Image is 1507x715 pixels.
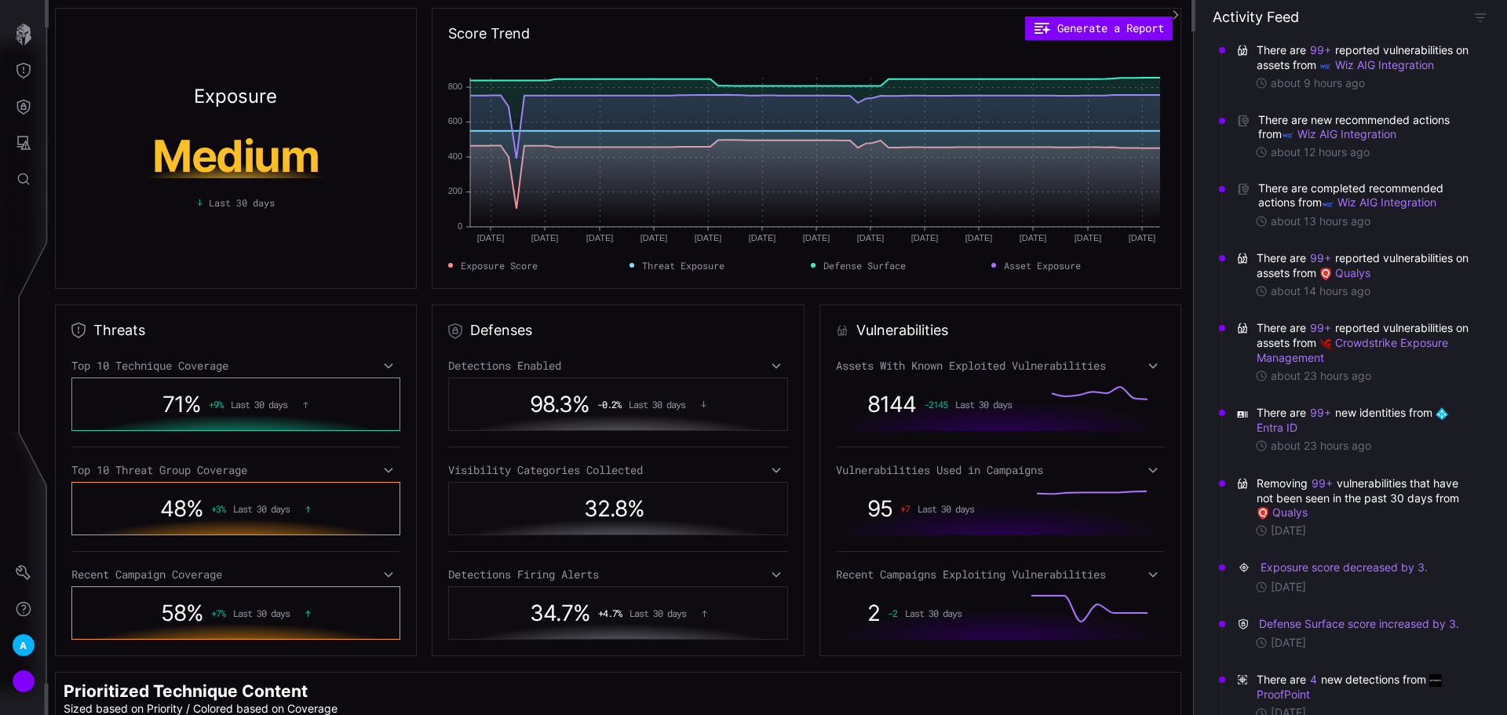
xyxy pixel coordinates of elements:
time: about 23 hours ago [1271,369,1371,383]
img: Crowdstrike Falcon Spotlight Devices [1319,338,1332,351]
text: [DATE] [531,233,559,243]
h4: Activity Feed [1213,8,1299,26]
h2: Exposure [194,87,277,106]
time: about 9 hours ago [1271,76,1365,90]
span: 34.7 % [530,600,590,626]
text: [DATE] [1075,233,1102,243]
span: Last 30 days [955,399,1012,410]
text: 800 [448,82,462,91]
a: Crowdstrike Exposure Management [1257,336,1451,363]
text: [DATE] [586,233,614,243]
span: 95 [867,495,892,522]
img: Wiz [1322,198,1334,210]
span: + 7 % [211,607,225,618]
span: -2145 [924,399,947,410]
text: [DATE] [640,233,668,243]
span: Last 30 days [629,399,685,410]
h2: Vulnerabilities [856,321,948,340]
span: -2 [888,607,897,618]
span: + 3 % [211,503,225,514]
h1: Medium [88,134,383,178]
button: 99+ [1309,42,1332,58]
span: There are new identities from [1257,405,1472,435]
span: Last 30 days [233,503,290,514]
img: Wiz [1282,129,1294,141]
button: 99+ [1309,320,1332,336]
h2: Prioritized Technique Content [64,680,1173,702]
h2: Threats [93,321,145,340]
span: 98.3 % [530,391,589,418]
span: -0.2 % [597,399,621,410]
text: [DATE] [1129,233,1156,243]
span: Last 30 days [231,399,287,410]
time: [DATE] [1271,636,1306,650]
span: Defense Surface [823,258,906,272]
span: Last 30 days [233,607,290,618]
img: Proofpoint SaaS [1429,674,1442,687]
span: There are completed recommended actions from [1258,181,1472,210]
text: 400 [448,151,462,161]
time: [DATE] [1271,523,1306,538]
div: Top 10 Threat Group Coverage [71,463,400,477]
span: There are reported vulnerabilities on assets from [1257,320,1472,365]
button: Generate a Report [1025,16,1173,40]
time: about 12 hours ago [1271,145,1370,159]
div: Vulnerabilities Used in Campaigns [836,463,1165,477]
span: 48 % [160,495,203,522]
div: Top 10 Technique Coverage [71,359,400,373]
div: Detections Firing Alerts [448,567,788,582]
img: Wiz [1319,60,1332,72]
span: Last 30 days [918,503,974,514]
time: [DATE] [1271,580,1306,594]
a: Qualys [1319,266,1370,279]
img: Qualys VMDR [1257,507,1269,520]
button: Defense Surface score increased by 3. [1258,616,1460,632]
a: Wiz AIG Integration [1319,58,1434,71]
time: about 14 hours ago [1271,284,1370,298]
div: Assets With Known Exploited Vulnerabilities [836,359,1165,373]
span: 8144 [867,391,916,418]
button: 99+ [1311,476,1334,491]
text: 200 [448,186,462,195]
span: + 4.7 % [598,607,622,618]
span: Threat Exposure [642,258,724,272]
span: Asset Exposure [1004,258,1081,272]
text: [DATE] [857,233,885,243]
span: There are new detections from [1257,672,1472,702]
text: 0 [458,221,462,231]
text: [DATE] [965,233,993,243]
span: Last 30 days [629,607,686,618]
span: 58 % [161,600,203,626]
time: about 23 hours ago [1271,439,1371,453]
button: A [1,627,46,663]
span: There are reported vulnerabilities on assets from [1257,42,1472,72]
button: 99+ [1309,405,1332,421]
div: Detections Enabled [448,359,788,373]
img: Qualys VMDR [1319,268,1332,280]
text: [DATE] [803,233,830,243]
img: Azure AD [1436,407,1448,420]
text: [DATE] [1020,233,1047,243]
span: + 9 % [209,399,223,410]
span: + 7 [900,503,910,514]
text: 600 [448,116,462,126]
h2: Score Trend [448,24,530,43]
div: Recent Campaign Coverage [71,567,400,582]
text: [DATE] [695,233,722,243]
div: Recent Campaigns Exploiting Vulnerabilities [836,567,1165,582]
button: 99+ [1309,250,1332,266]
span: 71 % [162,391,201,418]
h2: Defenses [470,321,532,340]
span: There are reported vulnerabilities on assets from [1257,250,1472,280]
span: Last 30 days [905,607,961,618]
span: A [20,637,27,654]
a: Wiz AIG Integration [1282,127,1396,140]
text: [DATE] [911,233,939,243]
span: Removing vulnerabilities that have not been seen in the past 30 days from [1257,476,1472,520]
a: Qualys [1257,505,1308,519]
span: 2 [867,600,880,626]
span: Last 30 days [209,195,275,210]
text: [DATE] [749,233,776,243]
div: Visibility Categories Collected [448,463,788,477]
time: about 13 hours ago [1271,214,1370,228]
